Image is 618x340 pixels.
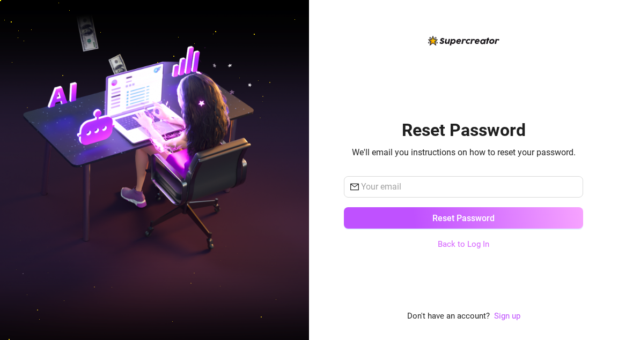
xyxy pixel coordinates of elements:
span: Reset Password [432,213,495,223]
img: logo-BBDzfeDw.svg [428,36,499,46]
a: Back to Log In [438,238,489,251]
span: mail [350,183,359,191]
a: Sign up [494,310,520,323]
input: Your email [361,180,577,193]
span: We'll email you instructions on how to reset your password. [352,146,576,159]
a: Back to Log In [438,239,489,249]
button: Reset Password [344,207,583,229]
h2: Reset Password [402,119,526,141]
span: Don't have an account? [407,310,490,323]
a: Sign up [494,311,520,321]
